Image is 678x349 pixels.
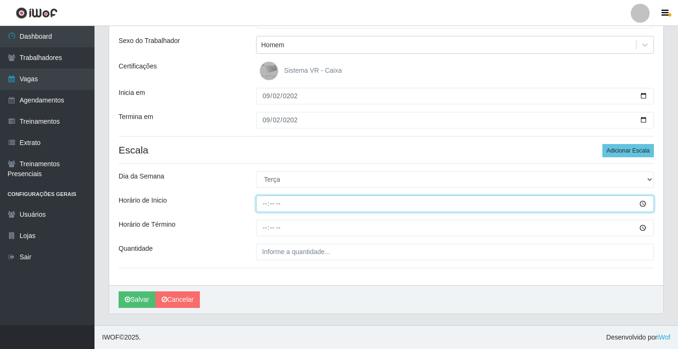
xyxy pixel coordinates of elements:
[155,291,200,308] a: Cancelar
[119,36,180,46] label: Sexo do Trabalhador
[16,7,58,19] img: CoreUI Logo
[119,61,157,71] label: Certificações
[119,291,155,308] button: Salvar
[119,88,145,98] label: Inicia em
[119,171,164,181] label: Dia da Semana
[119,244,153,254] label: Quantidade
[256,88,654,104] input: 00/00/0000
[261,40,284,50] div: Homem
[602,144,654,157] button: Adicionar Escala
[256,196,654,212] input: 00:00
[657,333,670,341] a: iWof
[119,220,175,230] label: Horário de Término
[102,333,120,341] span: IWOF
[256,220,654,236] input: 00:00
[256,112,654,128] input: 00/00/0000
[259,61,282,80] img: Sistema VR - Caixa
[256,244,654,260] input: Informe a quantidade...
[119,112,153,122] label: Termina em
[606,332,670,342] span: Desenvolvido por
[102,332,141,342] span: © 2025 .
[119,144,654,156] h4: Escala
[284,67,342,74] span: Sistema VR - Caixa
[119,196,167,205] label: Horário de Inicio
